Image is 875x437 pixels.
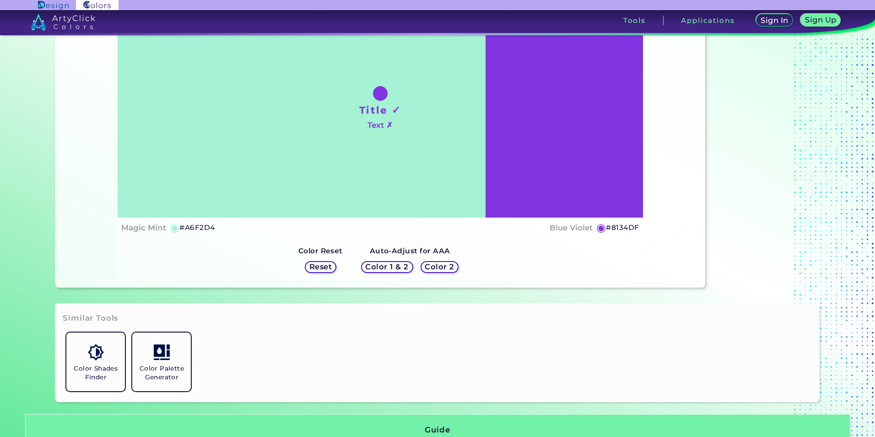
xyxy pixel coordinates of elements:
h5: ◉ [596,222,606,233]
strong: Color Reset [298,246,343,255]
a: Sign In [758,15,792,26]
h5: Sign In [762,17,787,24]
img: icon_color_shades.svg [88,344,104,360]
h3: Applications [681,17,735,24]
h5: Color Palette Generator [136,364,187,382]
h5: Reset [310,263,331,270]
h5: ◉ [170,222,180,233]
h3: Similar Tools [63,313,119,324]
a: Color Palette Generator [129,329,194,395]
h5: Color Shades Finder [70,364,121,382]
h5: Sign Up [806,16,835,23]
h5: #8134DF [606,222,639,234]
h5: Color 2 [426,263,453,270]
h5: #A6F2D4 [179,222,215,234]
h4: Text ✗ [367,119,393,132]
a: Color Shades Finder [63,329,129,395]
h5: Color 1 & 2 [367,263,406,270]
img: logo_artyclick_colors_white.svg [31,14,95,30]
strong: Auto-Adjust for AAA [370,246,450,255]
a: Sign Up [803,15,839,26]
h4: Blue Violet [550,221,593,235]
img: ArtyClick Design logo [38,1,69,10]
h3: Tools [623,17,646,24]
img: icon_col_pal_col.svg [154,344,170,360]
h1: Title ✓ [359,103,401,117]
h4: Magic Mint [121,221,166,235]
h3: Guide [425,425,450,436]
